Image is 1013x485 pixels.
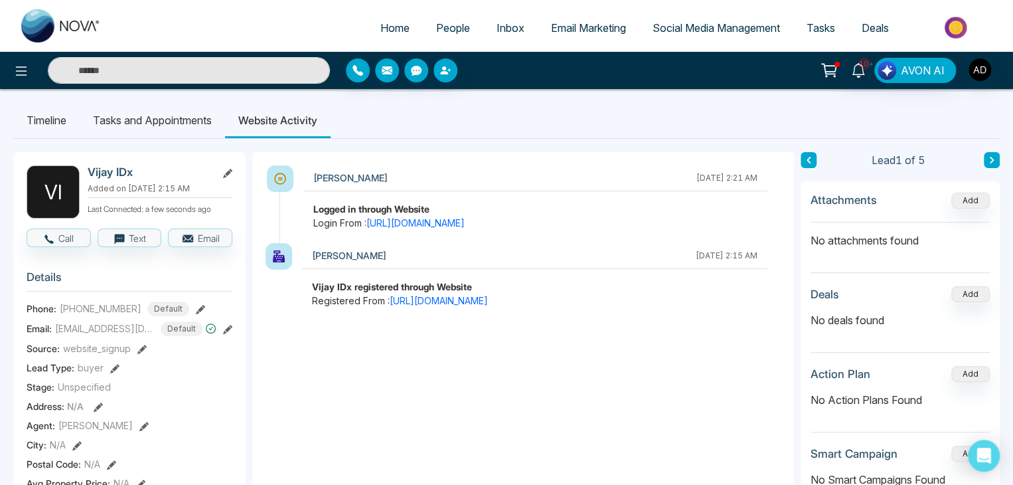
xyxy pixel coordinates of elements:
[653,21,780,35] span: Social Media Management
[848,15,902,41] a: Deals
[538,15,639,41] a: Email Marketing
[27,438,46,452] span: City :
[497,21,524,35] span: Inbox
[951,193,990,209] button: Add
[168,229,232,247] button: Email
[811,223,990,248] p: No attachments found
[858,58,870,70] span: 10+
[367,15,423,41] a: Home
[88,183,232,195] p: Added on [DATE] 2:15 AM
[483,15,538,41] a: Inbox
[862,21,889,35] span: Deals
[27,419,55,433] span: Agent:
[27,322,52,336] span: Email:
[872,152,925,168] span: Lead 1 of 5
[951,446,990,462] button: Add
[969,58,991,81] img: User Avatar
[909,13,1005,43] img: Market-place.gif
[147,302,189,316] span: Default
[793,15,848,41] a: Tasks
[27,361,74,375] span: Lead Type:
[842,58,874,81] a: 10+
[27,457,81,471] span: Postal Code :
[84,457,100,471] span: N/A
[639,15,793,41] a: Social Media Management
[951,286,990,302] button: Add
[312,247,386,264] div: [PERSON_NAME]
[551,21,626,35] span: Email Marketing
[98,229,162,247] button: Text
[436,21,470,35] span: People
[696,250,757,262] div: [DATE] 2:15 AM
[27,380,54,394] span: Stage:
[807,21,835,35] span: Tasks
[951,194,990,205] span: Add
[951,366,990,382] button: Add
[313,169,388,187] div: [PERSON_NAME]
[811,193,877,207] h3: Attachments
[50,438,66,452] span: N/A
[55,322,155,336] span: [EMAIL_ADDRESS][DOMAIN_NAME]
[27,341,60,355] span: Source:
[811,312,990,328] p: No deals found
[366,217,465,229] a: [URL][DOMAIN_NAME]
[27,302,56,316] span: Phone:
[13,102,80,138] li: Timeline
[811,367,870,381] h3: Action Plan
[21,9,101,43] img: Nova CRM Logo
[696,172,757,184] div: [DATE] 2:21 AM
[901,62,945,78] span: AVON AI
[390,295,488,306] a: [URL][DOMAIN_NAME]
[312,294,757,308] span: Registered From :
[63,341,131,355] span: website_signup
[225,102,331,138] li: Website Activity
[811,288,839,301] h3: Deals
[312,281,472,292] strong: Vijay IDx registered through Website
[60,302,141,316] span: [PHONE_NUMBER]
[161,322,202,336] span: Default
[313,216,757,230] span: Login From :
[423,15,483,41] a: People
[58,419,133,433] span: [PERSON_NAME]
[27,165,80,219] div: V I
[80,102,225,138] li: Tasks and Appointments
[27,270,232,291] h3: Details
[58,380,111,394] span: Unspecified
[874,58,956,83] button: AVON AI
[88,201,232,215] p: Last Connected: a few seconds ago
[968,440,1000,472] div: Open Intercom Messenger
[67,401,84,412] span: N/A
[313,203,429,215] strong: Logged in through Website
[380,21,410,35] span: Home
[88,165,211,179] h2: Vijay IDx
[811,392,990,408] p: No Action Plans Found
[78,361,104,375] span: buyer
[878,61,896,80] img: Lead Flow
[27,399,84,413] span: Address:
[27,229,91,247] button: Call
[811,447,897,460] h3: Smart Campaign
